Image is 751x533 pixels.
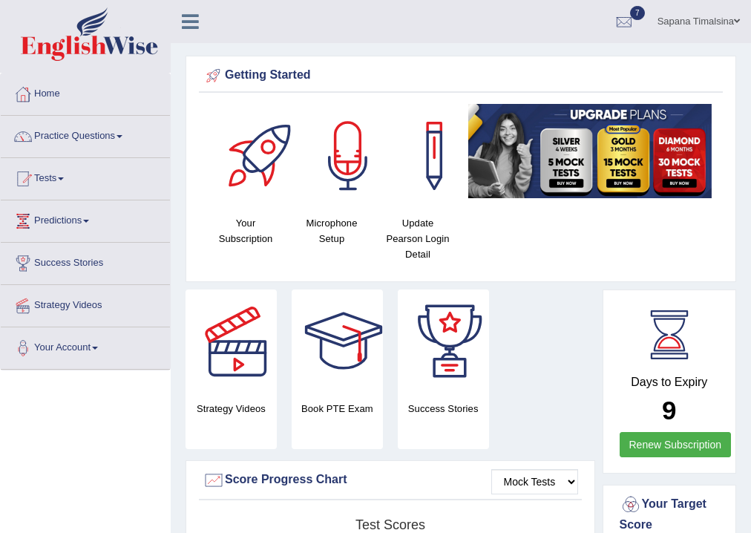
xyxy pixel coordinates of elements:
h4: Days to Expiry [620,376,720,389]
h4: Book PTE Exam [292,401,383,416]
a: Success Stories [1,243,170,280]
h4: Update Pearson Login Detail [382,215,453,262]
a: Tests [1,158,170,195]
span: 7 [630,6,645,20]
h4: Strategy Videos [186,401,277,416]
a: Home [1,73,170,111]
h4: Your Subscription [210,215,281,246]
a: Practice Questions [1,116,170,153]
div: Getting Started [203,65,719,87]
a: Strategy Videos [1,285,170,322]
tspan: Test scores [355,517,425,532]
img: small5.jpg [468,104,712,198]
a: Predictions [1,200,170,238]
a: Renew Subscription [620,432,732,457]
a: Your Account [1,327,170,364]
div: Score Progress Chart [203,469,578,491]
b: 9 [662,396,676,425]
h4: Success Stories [398,401,489,416]
h4: Microphone Setup [296,215,367,246]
